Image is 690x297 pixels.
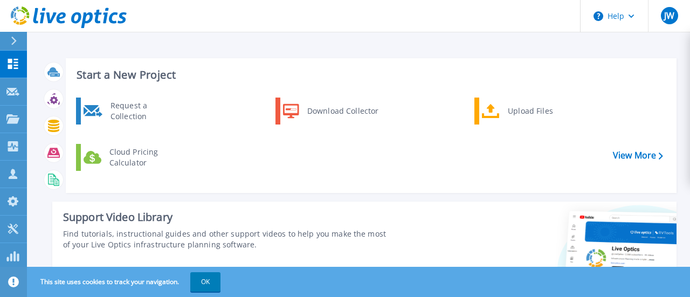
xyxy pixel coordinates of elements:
[76,98,187,125] a: Request a Collection
[474,98,585,125] a: Upload Files
[302,100,383,122] div: Download Collector
[190,272,220,292] button: OK
[77,69,663,81] h3: Start a New Project
[76,144,187,171] a: Cloud Pricing Calculator
[30,272,220,292] span: This site uses cookies to track your navigation.
[275,98,386,125] a: Download Collector
[63,229,388,250] div: Find tutorials, instructional guides and other support videos to help you make the most of your L...
[104,147,184,168] div: Cloud Pricing Calculator
[63,210,388,224] div: Support Video Library
[105,100,184,122] div: Request a Collection
[664,11,674,20] span: JW
[613,150,663,161] a: View More
[502,100,582,122] div: Upload Files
